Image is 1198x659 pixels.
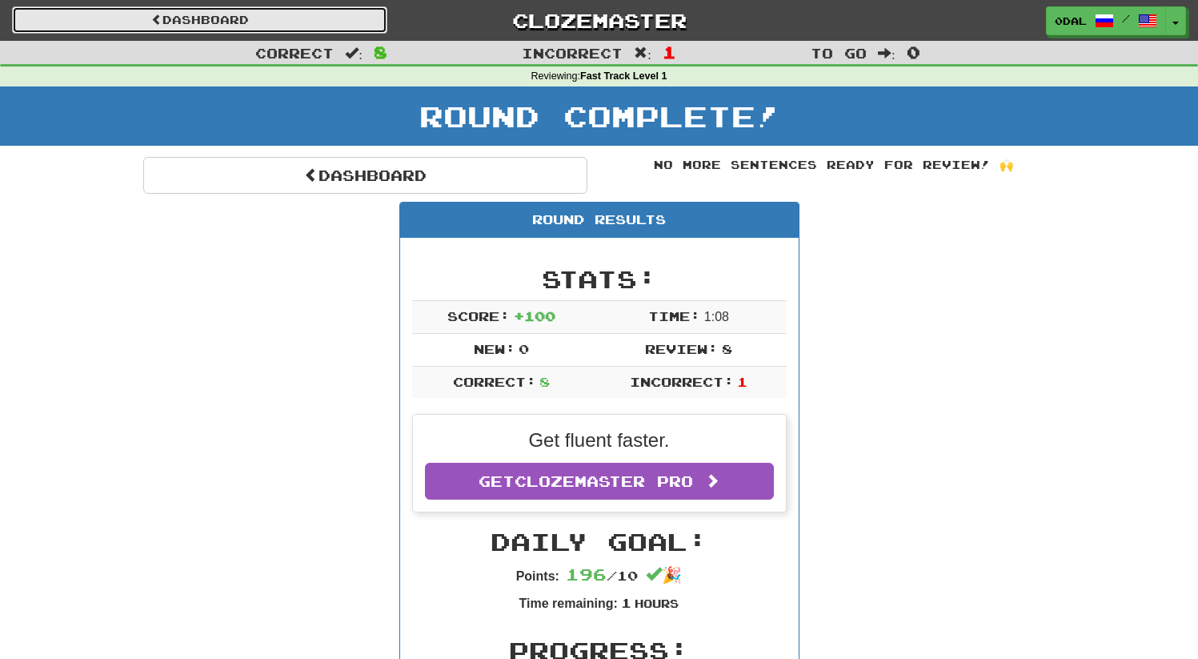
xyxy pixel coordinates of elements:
span: Incorrect: [630,374,734,389]
h2: Daily Goal: [412,528,787,555]
span: To go [811,45,867,61]
div: No more sentences ready for review! 🙌 [611,157,1056,173]
span: / [1122,13,1130,24]
div: Round Results [400,203,799,238]
strong: Fast Track Level 1 [580,70,667,82]
h1: Round Complete! [6,100,1192,132]
span: Incorrect [522,45,623,61]
a: GetClozemaster Pro [425,463,774,500]
span: : [634,46,651,60]
span: 1 : 0 8 [704,310,729,323]
span: : [878,46,895,60]
span: 1 [621,595,631,610]
span: 0 [907,42,920,62]
a: 0dal / [1046,6,1166,35]
a: Dashboard [143,157,587,194]
span: / 10 [566,568,638,583]
span: Score: [447,308,510,323]
strong: Points: [516,569,559,583]
span: Correct [255,45,334,61]
span: 0 [519,341,529,356]
span: Clozemaster Pro [515,472,693,490]
a: Dashboard [12,6,387,34]
span: Review: [645,341,718,356]
span: Time: [648,308,700,323]
small: Hours [635,597,679,610]
a: Clozemaster [411,6,787,34]
h2: Stats: [412,266,787,292]
span: 1 [737,374,747,389]
p: Get fluent faster. [425,427,774,454]
span: 🎉 [646,566,682,584]
span: New: [474,341,515,356]
span: + 100 [514,308,555,323]
strong: Time remaining: [519,597,618,610]
span: 8 [539,374,550,389]
span: : [345,46,363,60]
span: 8 [722,341,732,356]
span: Correct: [453,374,536,389]
span: 1 [663,42,676,62]
span: 0dal [1055,14,1087,28]
span: 8 [374,42,387,62]
span: 196 [566,565,607,584]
